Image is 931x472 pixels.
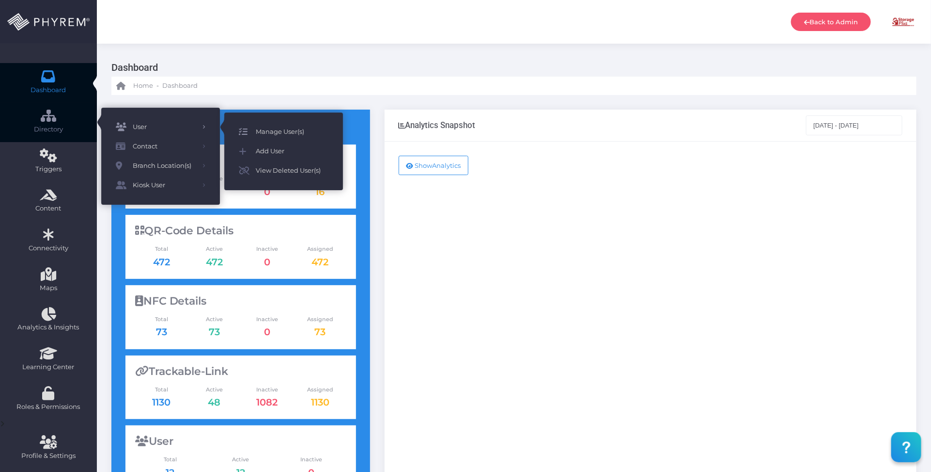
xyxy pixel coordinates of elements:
[162,77,198,95] a: Dashboard
[264,186,270,197] a: 0
[264,256,270,268] a: 0
[101,156,220,176] a: Branch Location(s)
[101,117,220,137] a: User
[256,145,328,158] span: Add User
[294,245,346,253] span: Assigned
[241,386,294,394] span: Inactive
[152,396,171,408] a: 1130
[311,396,329,408] a: 1130
[276,456,347,464] span: Inactive
[135,295,347,308] div: NFC Details
[133,160,196,172] span: Branch Location(s)
[314,326,326,338] a: 73
[311,256,328,268] a: 472
[135,245,188,253] span: Total
[264,326,270,338] a: 0
[257,396,278,408] a: 1082
[256,126,328,138] span: Manage User(s)
[101,176,220,195] a: Kiosk User
[241,315,294,324] span: Inactive
[415,162,433,169] span: Show
[208,396,220,408] a: 48
[315,186,325,197] a: 16
[155,81,160,91] li: -
[6,362,91,372] span: Learning Center
[399,120,476,130] div: Analytics Snapshot
[133,81,153,91] span: Home
[6,164,91,174] span: Triggers
[241,245,294,253] span: Inactive
[6,402,91,412] span: Roles & Permissions
[135,365,347,378] div: Trackable-Link
[135,315,188,324] span: Total
[156,326,167,338] a: 73
[133,140,196,153] span: Contact
[162,81,198,91] span: Dashboard
[209,326,220,338] a: 73
[135,386,188,394] span: Total
[294,386,346,394] span: Assigned
[206,256,223,268] a: 472
[6,125,91,134] span: Directory
[31,85,66,95] span: Dashboard
[6,204,91,213] span: Content
[188,315,241,324] span: Active
[40,283,57,293] span: Maps
[791,13,871,31] a: Back to Admin
[135,225,347,237] div: QR-Code Details
[224,142,343,161] a: Add User
[6,244,91,253] span: Connectivity
[294,315,346,324] span: Assigned
[224,161,343,180] a: View Deleted User(s)
[256,164,328,177] span: View Deleted User(s)
[399,156,469,175] button: ShowAnalytics
[205,456,276,464] span: Active
[133,121,196,133] span: User
[224,122,343,142] a: Manage User(s)
[135,456,206,464] span: Total
[116,77,153,95] a: Home
[806,115,903,135] input: Select Date Range
[111,58,909,77] h3: Dashboard
[188,386,241,394] span: Active
[21,451,76,461] span: Profile & Settings
[133,179,196,192] span: Kiosk User
[135,435,347,448] div: User
[101,137,220,156] a: Contact
[153,256,170,268] a: 472
[188,245,241,253] span: Active
[6,323,91,332] span: Analytics & Insights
